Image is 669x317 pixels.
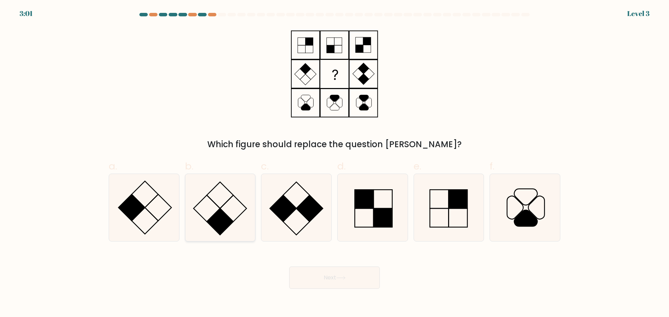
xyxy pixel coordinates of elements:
[185,159,193,173] span: b.
[20,8,33,19] div: 3:01
[627,8,649,19] div: Level 3
[113,138,556,151] div: Which figure should replace the question [PERSON_NAME]?
[490,159,494,173] span: f.
[109,159,117,173] span: a.
[289,267,380,289] button: Next
[337,159,346,173] span: d.
[414,159,421,173] span: e.
[261,159,269,173] span: c.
